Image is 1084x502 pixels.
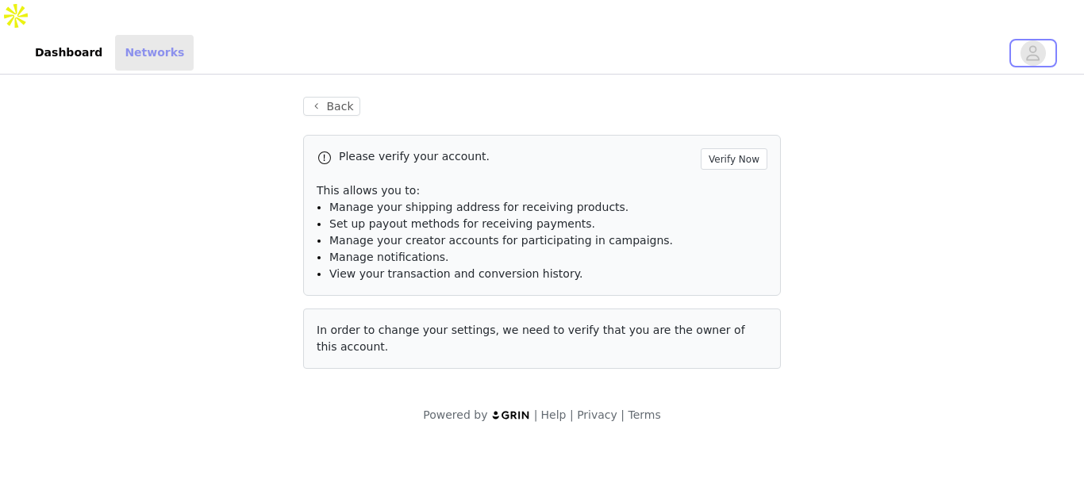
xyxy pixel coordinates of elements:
[317,324,745,353] span: In order to change your settings, we need to verify that you are the owner of this account.
[701,148,767,170] button: Verify Now
[329,201,628,213] span: Manage your shipping address for receiving products.
[534,408,538,421] span: |
[303,97,360,116] button: Back
[570,408,574,421] span: |
[423,408,487,421] span: Powered by
[317,182,767,199] p: This allows you to:
[329,217,595,230] span: Set up payout methods for receiving payments.
[1025,40,1040,66] div: avatar
[115,35,194,71] a: Networks
[329,267,582,280] span: View your transaction and conversion history.
[329,251,449,263] span: Manage notifications.
[329,234,673,247] span: Manage your creator accounts for participating in campaigns.
[621,408,625,421] span: |
[628,408,660,421] a: Terms
[541,408,567,421] a: Help
[339,148,694,165] p: Please verify your account.
[577,408,617,421] a: Privacy
[491,410,531,420] img: logo
[25,35,112,71] a: Dashboard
